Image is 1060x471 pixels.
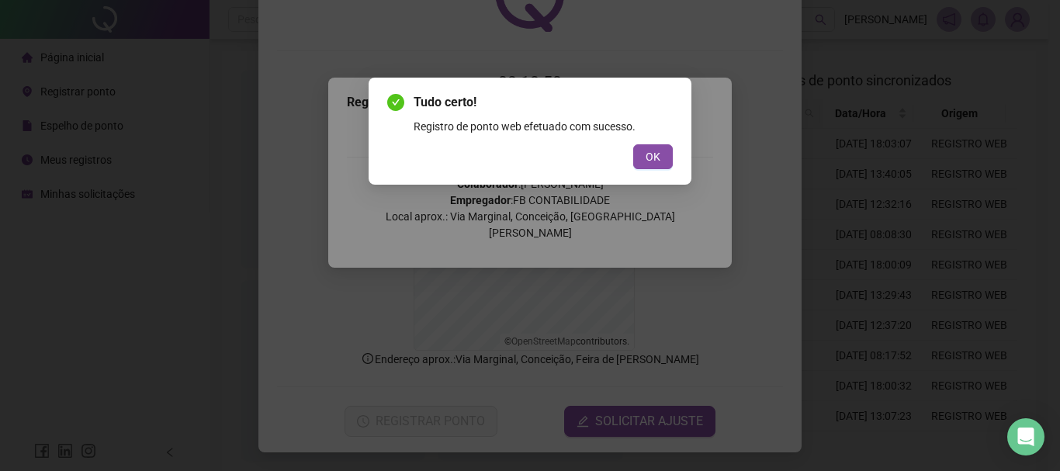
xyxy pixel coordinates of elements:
div: Open Intercom Messenger [1007,418,1044,455]
div: Registro de ponto web efetuado com sucesso. [414,118,673,135]
button: OK [633,144,673,169]
span: Tudo certo! [414,93,673,112]
span: OK [646,148,660,165]
span: check-circle [387,94,404,111]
